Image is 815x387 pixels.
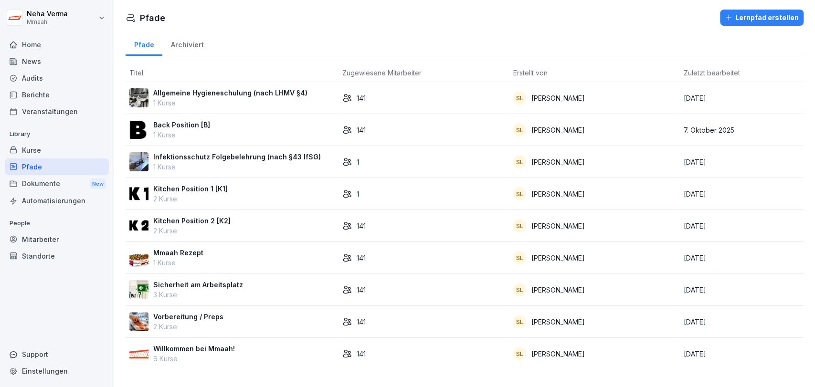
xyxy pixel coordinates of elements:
[357,189,359,199] p: 1
[5,142,109,158] a: Kurse
[5,248,109,264] a: Standorte
[513,315,526,328] div: SL
[140,11,165,24] h1: Pfade
[153,280,243,290] p: Sicherheit am Arbeitsplatz
[683,317,800,327] p: [DATE]
[129,248,148,267] img: f4ylqw6d7f9doafj0xxw0tjp.png
[513,123,526,136] div: SL
[5,53,109,70] a: News
[5,363,109,379] a: Einstellungen
[513,155,526,168] div: SL
[720,10,804,26] button: Lernpfad erstellen
[162,31,212,56] a: Archiviert
[531,221,584,231] p: [PERSON_NAME]
[5,36,109,53] a: Home
[153,88,307,98] p: Allgemeine Hygieneschulung (nach LHMV §4)
[683,221,800,231] p: [DATE]
[153,290,243,300] p: 3 Kurse
[153,98,307,108] p: 1 Kurse
[683,189,800,199] p: [DATE]
[357,221,366,231] p: 141
[531,125,584,135] p: [PERSON_NAME]
[153,312,223,322] p: Vorbereitung / Preps
[153,162,321,172] p: 1 Kurse
[5,231,109,248] a: Mitarbeiter
[513,219,526,232] div: SL
[683,253,800,263] p: [DATE]
[129,344,148,363] img: b636k1mdfmci2kdxgx7zc61r.png
[153,344,235,354] p: Willkommen bei Mmaah!
[513,187,526,200] div: SL
[153,248,203,258] p: Mmaah Rezept
[357,125,366,135] p: 141
[5,192,109,209] a: Automatisierungen
[357,317,366,327] p: 141
[513,91,526,105] div: SL
[513,283,526,296] div: SL
[129,216,148,235] img: m80q0xjq6a6gqbcofr2la3yu.png
[153,194,228,204] p: 2 Kurse
[513,251,526,264] div: SL
[5,103,109,120] a: Veranstaltungen
[129,88,148,107] img: j4s38dokkwpoalzdi4v7r39m.png
[129,280,148,299] img: lc2q8w2m64dx5j1833xo83fo.png
[531,253,584,263] p: [PERSON_NAME]
[5,86,109,103] a: Berichte
[5,70,109,86] a: Audits
[5,216,109,231] p: People
[153,184,228,194] p: Kitchen Position 1 [K1]
[27,19,68,25] p: Mmaah
[683,69,740,77] span: Zuletzt bearbeitet
[27,10,68,18] p: Neha Verma
[683,285,800,295] p: [DATE]
[531,349,584,359] p: [PERSON_NAME]
[153,152,321,162] p: Infektionsschutz Folgebelehrung (nach §43 IfSG)
[5,126,109,142] p: Library
[5,175,109,193] div: Dokumente
[153,216,231,226] p: Kitchen Position 2 [K2]
[129,152,148,171] img: mnj845h9lldl1ujuaevdgbbe.png
[129,69,143,77] span: Titel
[531,93,584,103] p: [PERSON_NAME]
[342,69,422,77] span: Zugewiesene Mitarbeiter
[153,258,203,268] p: 1 Kurse
[357,93,366,103] p: 141
[129,184,148,203] img: yq453ucogkjr35iszyc0b9i9.png
[531,189,584,199] p: [PERSON_NAME]
[90,178,106,189] div: New
[153,130,210,140] p: 1 Kurse
[5,175,109,193] a: DokumenteNew
[683,157,800,167] p: [DATE]
[153,120,210,130] p: Back Position [B]
[153,226,231,236] p: 2 Kurse
[126,31,162,56] a: Pfade
[531,157,584,167] p: [PERSON_NAME]
[129,120,148,139] img: xgpuf8cue8d0tb14lum5xjnt.png
[683,349,800,359] p: [DATE]
[5,158,109,175] a: Pfade
[153,322,223,332] p: 2 Kurse
[357,349,366,359] p: 141
[5,346,109,363] div: Support
[725,12,799,23] div: Lernpfad erstellen
[513,347,526,360] div: SL
[357,285,366,295] p: 141
[683,93,800,103] p: [DATE]
[357,253,366,263] p: 141
[531,317,584,327] p: [PERSON_NAME]
[357,157,359,167] p: 1
[683,125,800,135] p: 7. Oktober 2025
